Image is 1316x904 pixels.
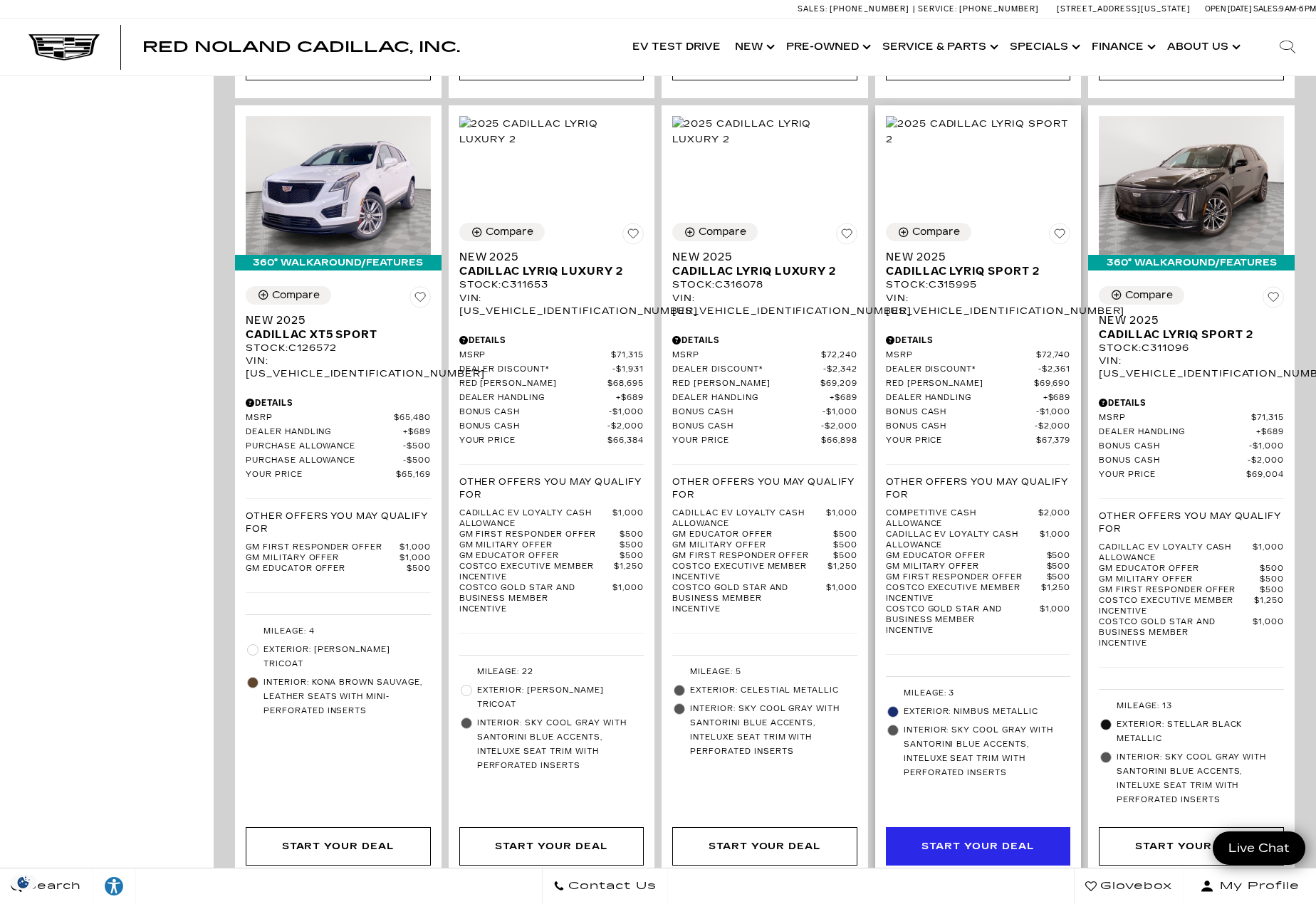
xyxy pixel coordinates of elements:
[672,292,857,317] div: VIN: [US_VEHICLE_IDENTIFICATION_NUMBER]
[1099,441,1284,452] a: Bonus Cash $1,000
[1099,617,1284,649] a: Costco Gold Star and Business Member Incentive $1,000
[921,839,1034,854] div: Start Your Deal
[459,116,644,147] img: 2025 Cadillac LYRIQ Luxury 2
[22,876,81,896] span: Search
[1279,4,1316,14] span: 9 AM-6 PM
[459,508,613,530] span: Cadillac EV Loyalty Cash Allowance
[542,868,668,904] a: Contact Us
[886,551,1047,562] span: GM Educator Offer
[609,407,644,418] span: $1,000
[459,540,620,551] span: GM Military Offer
[1099,441,1249,452] span: Bonus Cash
[459,436,644,446] a: Your Price $66,384
[246,313,420,327] span: New 2025
[886,530,1071,551] a: Cadillac EV Loyalty Cash Allowance $1,000
[672,407,822,418] span: Bonus Cash
[459,350,644,361] a: MSRP $71,315
[612,583,644,615] span: $1,000
[477,716,644,773] span: Interior: Sky Cool Gray with Santorini Blue accents, Inteluxe seat trim with Perforated inserts
[459,530,644,540] a: GM First Responder Offer $500
[607,421,644,432] span: $2,000
[1099,116,1284,255] img: 2025 Cadillac LYRIQ Sport 2
[1263,286,1284,313] button: Save Vehicle
[495,839,607,854] div: Start Your Deal
[272,289,320,302] div: Compare
[672,530,833,540] span: GM Educator Offer
[28,33,100,61] img: Cadillac Dark Logo with Cadillac White Text
[459,562,644,583] a: Costco Executive Member Incentive $1,250
[886,364,1071,375] a: Dealer Discount* $2,361
[886,475,1071,501] p: Other Offers You May Qualify For
[459,223,545,241] button: Compare Vehicle
[1040,530,1071,551] span: $1,000
[672,827,857,866] div: Start Your Deal
[1260,574,1284,585] span: $500
[904,705,1071,719] span: Exterior: Nimbus Metallic
[1259,19,1316,75] div: Search
[672,436,821,446] span: Your Price
[459,551,620,562] span: GM Educator Offer
[1099,585,1284,596] a: GM First Responder Offer $500
[1085,19,1160,75] a: Finance
[672,264,847,278] span: Cadillac LYRIQ Luxury 2
[459,407,610,418] span: Bonus Cash
[830,4,909,14] span: [PHONE_NUMBER]
[407,564,431,574] span: $500
[1260,585,1284,596] span: $500
[7,875,40,890] section: Click to Open Cookie Consent Modal
[1253,542,1284,564] span: $1,000
[459,583,644,615] a: Costco Gold Star and Business Member Incentive $1,000
[820,379,857,389] span: $69,209
[459,278,644,291] div: Stock : C311653
[798,5,913,13] a: Sales: [PHONE_NUMBER]
[93,876,135,897] div: Explore your accessibility options
[886,572,1071,583] a: GM First Responder Offer $500
[1099,564,1284,574] a: GM Educator Offer $500
[1035,421,1071,432] span: $2,000
[1099,617,1253,649] span: Costco Gold Star and Business Member Incentive
[246,622,431,641] li: Mileage: 4
[459,407,644,418] a: Bonus Cash $1,000
[246,413,394,424] span: MSRP
[1099,827,1284,866] div: Start Your Deal
[672,540,833,551] span: GM Military Offer
[672,379,820,389] span: Red [PERSON_NAME]
[459,250,634,264] span: New 2025
[246,427,431,438] a: Dealer Handling $689
[246,313,431,342] a: New 2025Cadillac XT5 Sport
[821,421,857,432] span: $2,000
[246,441,431,452] a: Purchase Allowance $500
[459,364,644,375] a: Dealer Discount* $1,931
[1099,596,1254,617] span: Costco Executive Member Incentive
[263,643,431,671] span: Exterior: [PERSON_NAME] Tricoat
[459,421,644,432] a: Bonus Cash $2,000
[459,475,644,501] p: Other Offers You May Qualify For
[614,562,644,583] span: $1,250
[620,551,644,562] span: $500
[886,604,1071,636] a: Costco Gold Star and Business Member Incentive $1,000
[1205,4,1252,14] span: Open [DATE]
[246,542,399,553] span: GM First Responder Offer
[1047,551,1071,562] span: $500
[459,364,613,375] span: Dealer Discount*
[1117,718,1284,746] span: Exterior: Stellar Black Metallic
[1099,542,1253,564] span: Cadillac EV Loyalty Cash Allowance
[886,436,1036,446] span: Your Price
[142,40,460,54] a: Red Noland Cadillac, Inc.
[620,530,644,540] span: $500
[886,421,1071,432] a: Bonus Cash $2,000
[1099,313,1284,342] a: New 2025Cadillac LYRIQ Sport 2
[246,441,403,452] span: Purchase Allowance
[1213,831,1305,865] a: Live Chat
[1034,379,1071,389] span: $69,690
[1040,604,1071,636] span: $1,000
[1099,427,1256,438] span: Dealer Handling
[1099,396,1284,409] div: Pricing Details - New 2025 Cadillac LYRIQ Sport 2
[672,278,857,291] div: Stock : C316078
[1036,436,1071,446] span: $67,379
[886,223,971,241] button: Compare Vehicle
[1251,413,1284,424] span: $71,315
[246,413,431,424] a: MSRP $65,480
[1099,413,1284,424] a: MSRP $71,315
[672,350,821,361] span: MSRP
